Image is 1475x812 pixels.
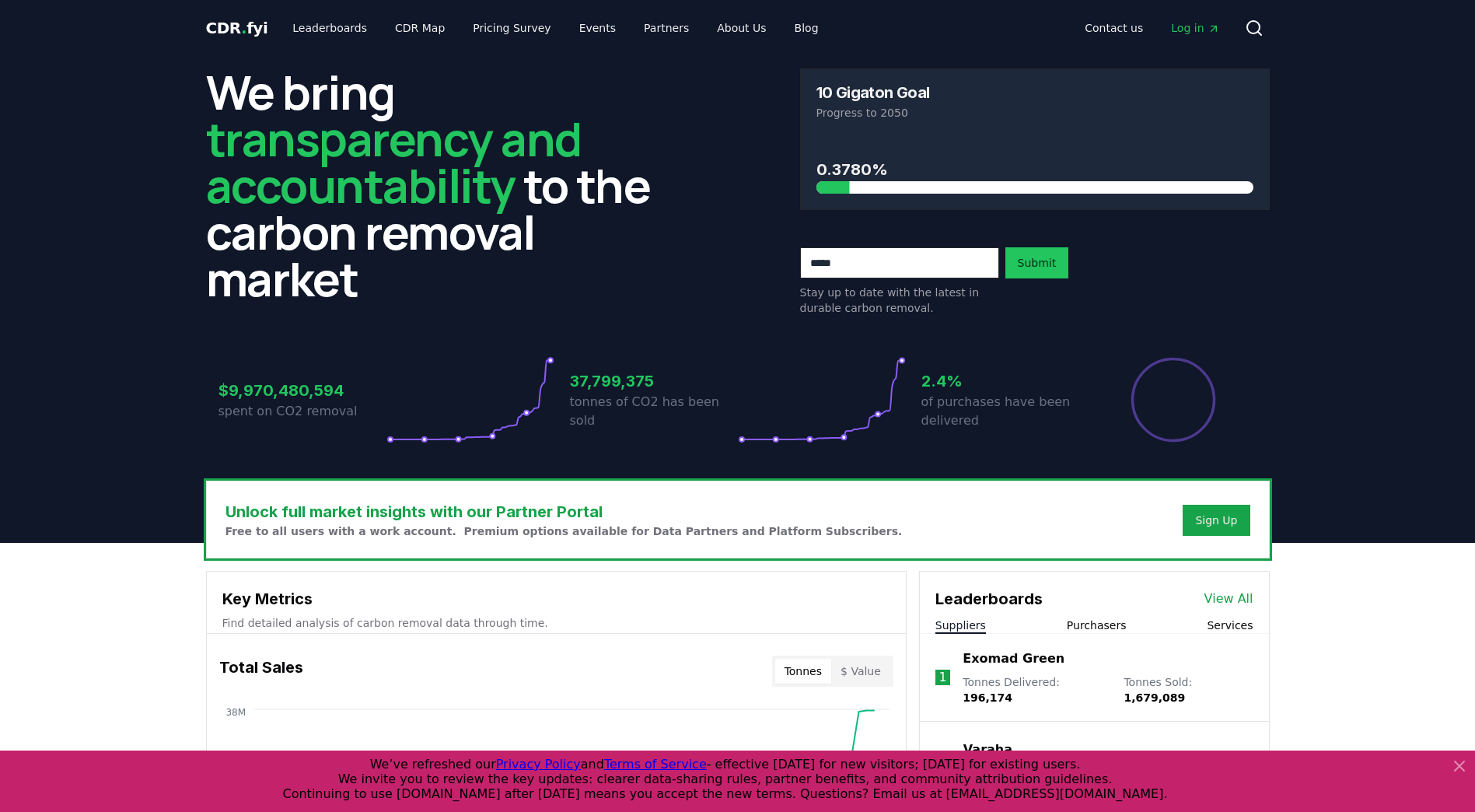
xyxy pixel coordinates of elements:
[963,649,1064,668] a: Exomad Green
[218,379,386,402] h3: $9,970,480,594
[1130,356,1217,443] div: Percentage of sales delivered
[782,14,831,42] a: Blog
[816,85,930,100] h3: 10 Gigaton Goal
[1124,674,1253,705] p: Tonnes Sold :
[1072,14,1155,42] a: Contact us
[963,691,1012,704] span: 196,174
[222,615,890,631] p: Find detailed analysis of carbon removal data through time.
[935,618,986,633] button: Suppliers
[1072,14,1232,42] nav: Main
[963,740,1012,759] a: Varaha
[1195,513,1237,528] a: Sign Up
[225,500,903,523] h3: Unlock full market insights with our Partner Portal
[383,14,457,42] a: CDR Map
[1171,20,1219,36] span: Log in
[704,14,778,42] a: About Us
[963,674,1108,705] p: Tonnes Delivered :
[570,393,738,430] p: tonnes of CO2 has been sold
[1124,691,1185,704] span: 1,679,089
[280,14,379,42] a: Leaderboards
[921,393,1089,430] p: of purchases have been delivered
[800,285,999,316] p: Stay up to date with the latest in durable carbon removal.
[921,369,1089,393] h3: 2.4%
[1204,590,1253,608] a: View All
[206,19,268,37] span: CDR fyi
[570,369,738,393] h3: 37,799,375
[225,707,246,718] tspan: 38M
[816,105,1253,121] p: Progress to 2050
[1207,618,1253,633] button: Services
[206,68,676,302] h2: We bring to the carbon removal market
[206,17,268,39] a: CDR.fyi
[206,107,582,217] span: transparency and accountability
[816,158,1253,181] h3: 0.3780%
[460,14,563,42] a: Pricing Survey
[567,14,628,42] a: Events
[1005,247,1069,278] button: Submit
[225,523,903,539] p: Free to all users with a work account. Premium options available for Data Partners and Platform S...
[935,587,1043,611] h3: Leaderboards
[218,402,386,421] p: spent on CO2 removal
[1183,505,1250,536] button: Sign Up
[219,656,303,687] h3: Total Sales
[775,659,831,684] button: Tonnes
[938,668,946,687] p: 1
[831,659,890,684] button: $ Value
[241,19,246,37] span: .
[1159,14,1232,42] a: Log in
[631,14,701,42] a: Partners
[1067,618,1127,633] button: Purchasers
[222,587,890,611] h3: Key Metrics
[280,14,830,42] nav: Main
